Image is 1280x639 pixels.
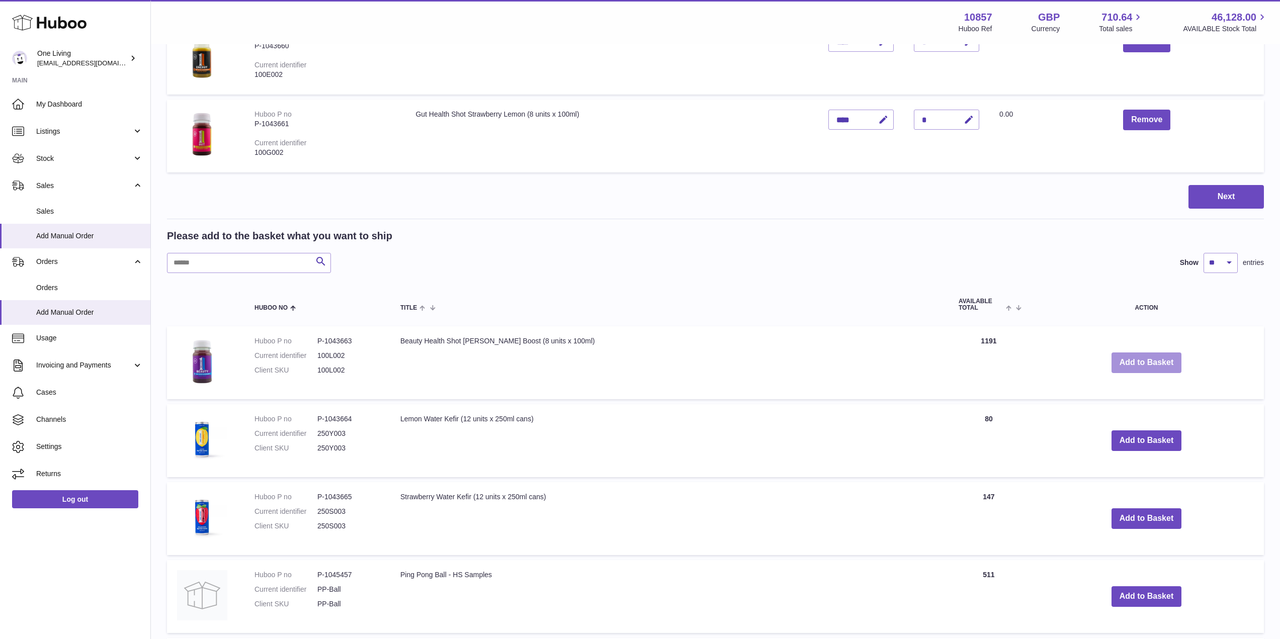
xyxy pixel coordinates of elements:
button: Add to Basket [1112,430,1182,451]
td: 147 [949,482,1029,555]
span: Orders [36,283,143,293]
span: [EMAIL_ADDRESS][DOMAIN_NAME] [37,59,148,67]
span: Total sales [1099,24,1144,34]
dt: Huboo P no [254,336,317,346]
img: Beauty Health Shot Berry Boost (8 units x 100ml) [177,336,227,387]
span: Title [400,305,417,311]
span: Returns [36,469,143,479]
dd: 250S003 [317,521,380,531]
button: Add to Basket [1112,586,1182,607]
span: Stock [36,154,132,163]
dt: Client SKU [254,521,317,531]
img: Gut Health Shot Strawberry Lemon (8 units x 100ml) [177,110,227,160]
span: My Dashboard [36,100,143,109]
span: 0.00 [999,110,1013,118]
a: 46,128.00 AVAILABLE Stock Total [1183,11,1268,34]
dd: PP-Ball [317,585,380,594]
dt: Client SKU [254,443,317,453]
dt: Current identifier [254,585,317,594]
dt: Huboo P no [254,414,317,424]
td: 1191 [949,326,1029,399]
button: Remove [1123,110,1170,130]
dd: 250Y003 [317,443,380,453]
button: Next [1188,185,1264,209]
a: 710.64 Total sales [1099,11,1144,34]
td: 80 [949,404,1029,477]
dt: Current identifier [254,351,317,360]
dt: Client SKU [254,599,317,609]
dd: P-1043663 [317,336,380,346]
dd: 250S003 [317,507,380,516]
span: Cases [36,388,143,397]
div: P-1043660 [254,41,395,51]
div: 100E002 [254,70,395,79]
td: Beauty Health Shot [PERSON_NAME] Boost (8 units x 100ml) [390,326,949,399]
dd: P-1043664 [317,414,380,424]
div: One Living [37,49,128,68]
span: Huboo no [254,305,288,311]
h2: Please add to the basket what you want to ship [167,229,392,243]
td: Energy Health Shot Tropical Boost (8 units x 100ml) [405,22,818,95]
th: Action [1029,288,1264,321]
div: 100G002 [254,148,395,157]
dt: Current identifier [254,429,317,438]
span: Add Manual Order [36,231,143,241]
dd: PP-Ball [317,599,380,609]
div: Current identifier [254,139,307,147]
dd: P-1045457 [317,570,380,580]
label: Show [1180,258,1199,267]
span: Invoicing and Payments [36,360,132,370]
span: Usage [36,333,143,343]
span: Add Manual Order [36,308,143,317]
td: Gut Health Shot Strawberry Lemon (8 units x 100ml) [405,100,818,172]
span: Settings [36,442,143,451]
td: Ping Pong Ball - HS Samples [390,560,949,633]
img: Ping Pong Ball - HS Samples [177,570,227,620]
strong: GBP [1038,11,1060,24]
span: AVAILABLE Stock Total [1183,24,1268,34]
dt: Current identifier [254,507,317,516]
div: Current identifier [254,61,307,69]
img: Energy Health Shot Tropical Boost (8 units x 100ml) [177,32,227,82]
span: Orders [36,257,132,266]
dt: Client SKU [254,366,317,375]
div: Huboo P no [254,110,292,118]
dd: 100L002 [317,351,380,360]
button: Add to Basket [1112,508,1182,529]
span: 710.64 [1101,11,1132,24]
dt: Huboo P no [254,492,317,502]
td: Lemon Water Kefir (12 units x 250ml cans) [390,404,949,477]
td: 511 [949,560,1029,633]
dd: P-1043665 [317,492,380,502]
span: Sales [36,181,132,191]
dd: 250Y003 [317,429,380,438]
span: 46,128.00 [1212,11,1256,24]
span: Listings [36,127,132,136]
dd: 100L002 [317,366,380,375]
a: Log out [12,490,138,508]
div: Huboo Ref [959,24,992,34]
div: Currency [1032,24,1060,34]
span: AVAILABLE Total [959,298,1003,311]
img: Strawberry Water Kefir (12 units x 250ml cans) [177,492,227,542]
div: P-1043661 [254,119,395,129]
img: Lemon Water Kefir (12 units x 250ml cans) [177,414,227,465]
button: Add to Basket [1112,352,1182,373]
span: entries [1243,258,1264,267]
td: Strawberry Water Kefir (12 units x 250ml cans) [390,482,949,555]
span: Sales [36,207,143,216]
span: Channels [36,415,143,424]
strong: 10857 [964,11,992,24]
dt: Huboo P no [254,570,317,580]
img: ben@oneliving.com [12,51,27,66]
